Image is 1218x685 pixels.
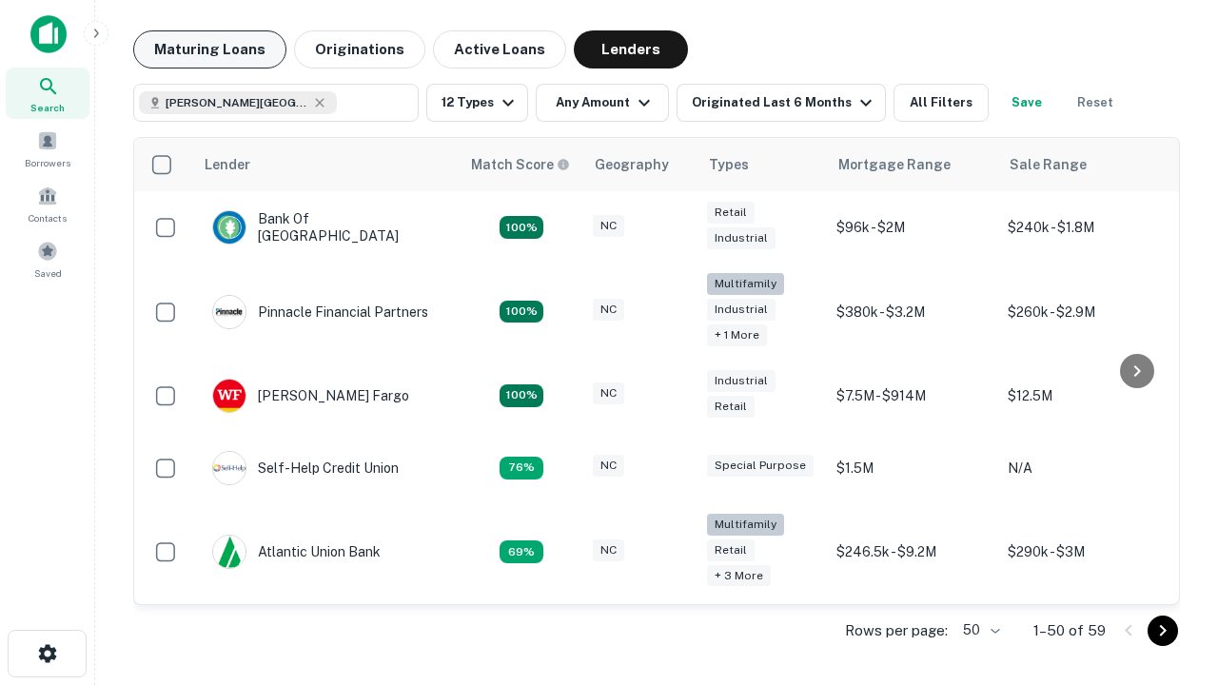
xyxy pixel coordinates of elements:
button: Save your search to get updates of matches that match your search criteria. [996,84,1057,122]
div: Matching Properties: 11, hasApolloMatch: undefined [500,457,543,479]
td: $96k - $2M [827,191,998,264]
div: Mortgage Range [838,153,951,176]
td: N/A [998,432,1169,504]
div: Lender [205,153,250,176]
div: Multifamily [707,273,784,295]
div: Sale Range [1010,153,1087,176]
td: $12.5M [998,360,1169,432]
td: $260k - $2.9M [998,264,1169,360]
button: Reset [1065,84,1126,122]
td: $7.5M - $914M [827,360,998,432]
div: Self-help Credit Union [212,451,399,485]
td: $380k - $3.2M [827,264,998,360]
iframe: Chat Widget [1123,533,1218,624]
div: Industrial [707,299,776,321]
button: Any Amount [536,84,669,122]
div: Atlantic Union Bank [212,535,381,569]
div: Pinnacle Financial Partners [212,295,428,329]
th: Types [697,138,827,191]
button: 12 Types [426,84,528,122]
span: Contacts [29,210,67,225]
div: Geography [595,153,669,176]
th: Lender [193,138,460,191]
a: Search [6,68,89,119]
div: NC [593,382,624,404]
div: NC [593,299,624,321]
div: [PERSON_NAME] Fargo [212,379,409,413]
img: capitalize-icon.png [30,15,67,53]
div: Matching Properties: 10, hasApolloMatch: undefined [500,540,543,563]
button: All Filters [894,84,989,122]
th: Sale Range [998,138,1169,191]
button: Maturing Loans [133,30,286,68]
div: Types [709,153,749,176]
img: picture [213,452,246,484]
div: NC [593,455,624,477]
span: Search [30,100,65,115]
button: Lenders [574,30,688,68]
div: + 1 more [707,324,767,346]
button: Active Loans [433,30,566,68]
div: Originated Last 6 Months [692,91,877,114]
a: Contacts [6,178,89,229]
img: picture [213,211,246,244]
div: Industrial [707,227,776,249]
span: Borrowers [25,155,70,170]
td: $246.5k - $9.2M [827,504,998,600]
th: Capitalize uses an advanced AI algorithm to match your search with the best lender. The match sco... [460,138,583,191]
span: Saved [34,265,62,281]
div: NC [593,215,624,237]
div: Multifamily [707,514,784,536]
a: Borrowers [6,123,89,174]
div: Industrial [707,370,776,392]
div: Retail [707,202,755,224]
img: picture [213,296,246,328]
div: Retail [707,539,755,561]
div: 50 [955,616,1003,644]
button: Originated Last 6 Months [677,84,886,122]
th: Mortgage Range [827,138,998,191]
div: Special Purpose [707,455,814,477]
td: $290k - $3M [998,504,1169,600]
img: picture [213,380,246,412]
span: [PERSON_NAME][GEOGRAPHIC_DATA], [GEOGRAPHIC_DATA] [166,94,308,111]
td: $240k - $1.8M [998,191,1169,264]
div: Capitalize uses an advanced AI algorithm to match your search with the best lender. The match sco... [471,154,570,175]
td: $1.5M [827,432,998,504]
h6: Match Score [471,154,566,175]
p: Rows per page: [845,619,948,642]
div: Retail [707,396,755,418]
button: Go to next page [1148,616,1178,646]
div: Matching Properties: 26, hasApolloMatch: undefined [500,301,543,323]
img: picture [213,536,246,568]
a: Saved [6,233,89,284]
div: Bank Of [GEOGRAPHIC_DATA] [212,210,441,245]
div: NC [593,539,624,561]
div: + 3 more [707,565,771,587]
th: Geography [583,138,697,191]
div: Matching Properties: 15, hasApolloMatch: undefined [500,216,543,239]
p: 1–50 of 59 [1033,619,1106,642]
button: Originations [294,30,425,68]
div: Matching Properties: 15, hasApolloMatch: undefined [500,384,543,407]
